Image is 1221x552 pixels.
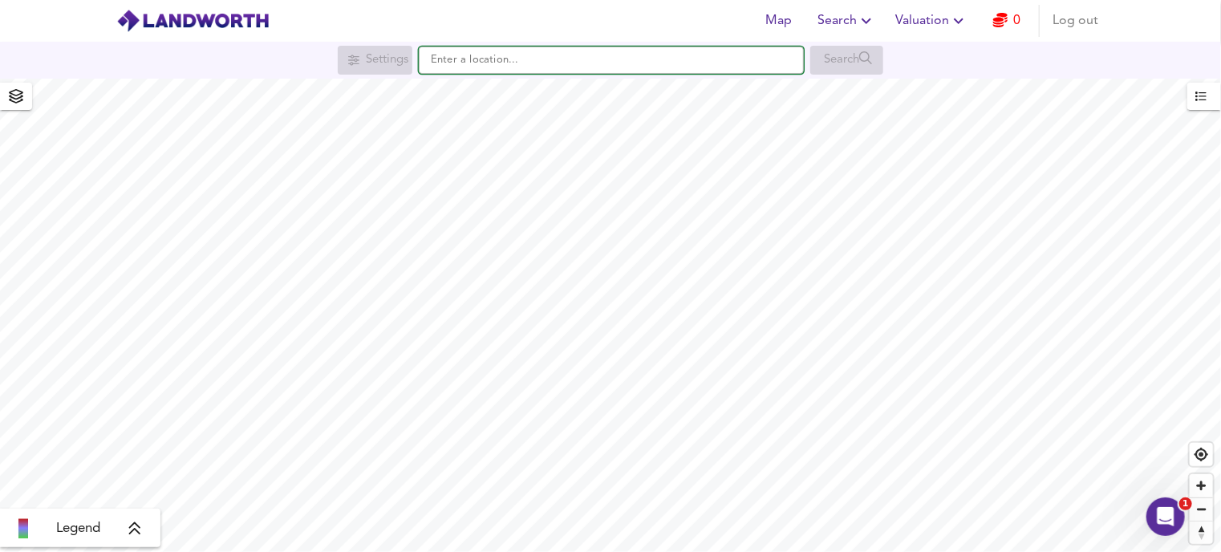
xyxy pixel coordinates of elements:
[1190,498,1213,521] span: Zoom out
[810,46,883,75] div: Search for a location first or explore the map
[419,47,804,74] input: Enter a location...
[889,5,975,37] button: Valuation
[760,10,798,32] span: Map
[1190,443,1213,466] button: Find my location
[1046,5,1105,37] button: Log out
[1190,497,1213,521] button: Zoom out
[981,5,1032,37] button: 0
[811,5,882,37] button: Search
[56,519,100,538] span: Legend
[1053,10,1098,32] span: Log out
[1146,497,1185,536] iframe: Intercom live chat
[895,10,968,32] span: Valuation
[1179,497,1192,510] span: 1
[993,10,1021,32] a: 0
[1190,522,1213,544] span: Reset bearing to north
[1190,521,1213,544] button: Reset bearing to north
[753,5,805,37] button: Map
[116,9,270,33] img: logo
[338,46,412,75] div: Search for a location first or explore the map
[817,10,876,32] span: Search
[1190,474,1213,497] button: Zoom in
